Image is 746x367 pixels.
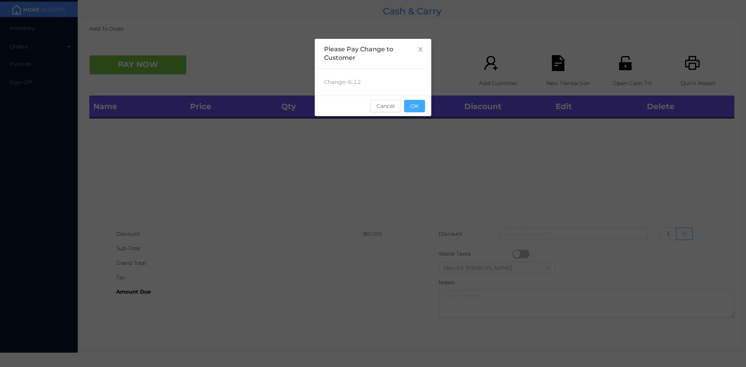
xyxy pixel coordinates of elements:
[404,100,425,112] button: OK
[315,69,431,96] div: Change: -6.12
[417,46,424,52] i: icon: close
[324,45,422,62] div: Please Pay Change to Customer
[370,100,401,112] button: Cancel
[410,39,431,61] button: Close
